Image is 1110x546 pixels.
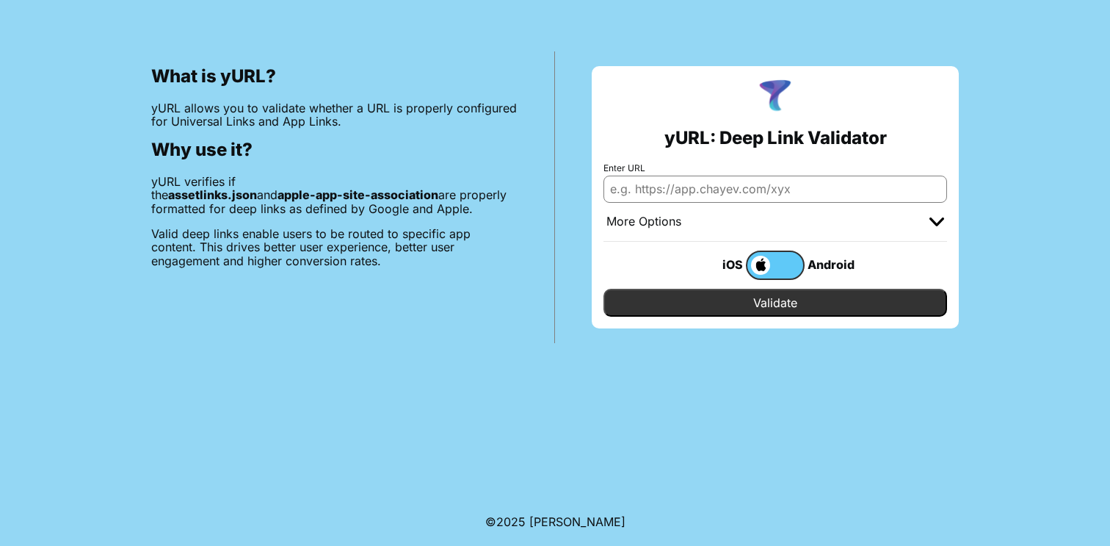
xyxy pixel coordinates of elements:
h2: What is yURL? [151,66,518,87]
b: apple-app-site-association [277,187,438,202]
input: Validate [603,289,947,317]
p: yURL allows you to validate whether a URL is properly configured for Universal Links and App Links. [151,101,518,129]
div: iOS [687,255,746,274]
img: chevron [929,218,944,226]
h2: Why use it? [151,140,518,160]
a: Michael Ibragimchayev's Personal Site [529,514,625,529]
div: Android [805,255,863,274]
span: 2025 [496,514,526,529]
p: yURL verifies if the and are properly formatted for deep links as defined by Google and Apple. [151,175,518,215]
img: yURL Logo [756,78,794,116]
h2: yURL: Deep Link Validator [664,128,887,148]
label: Enter URL [603,163,947,173]
input: e.g. https://app.chayev.com/xyx [603,176,947,202]
p: Valid deep links enable users to be routed to specific app content. This drives better user exper... [151,227,518,267]
footer: © [485,497,625,546]
div: More Options [606,215,681,229]
b: assetlinks.json [168,187,257,202]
